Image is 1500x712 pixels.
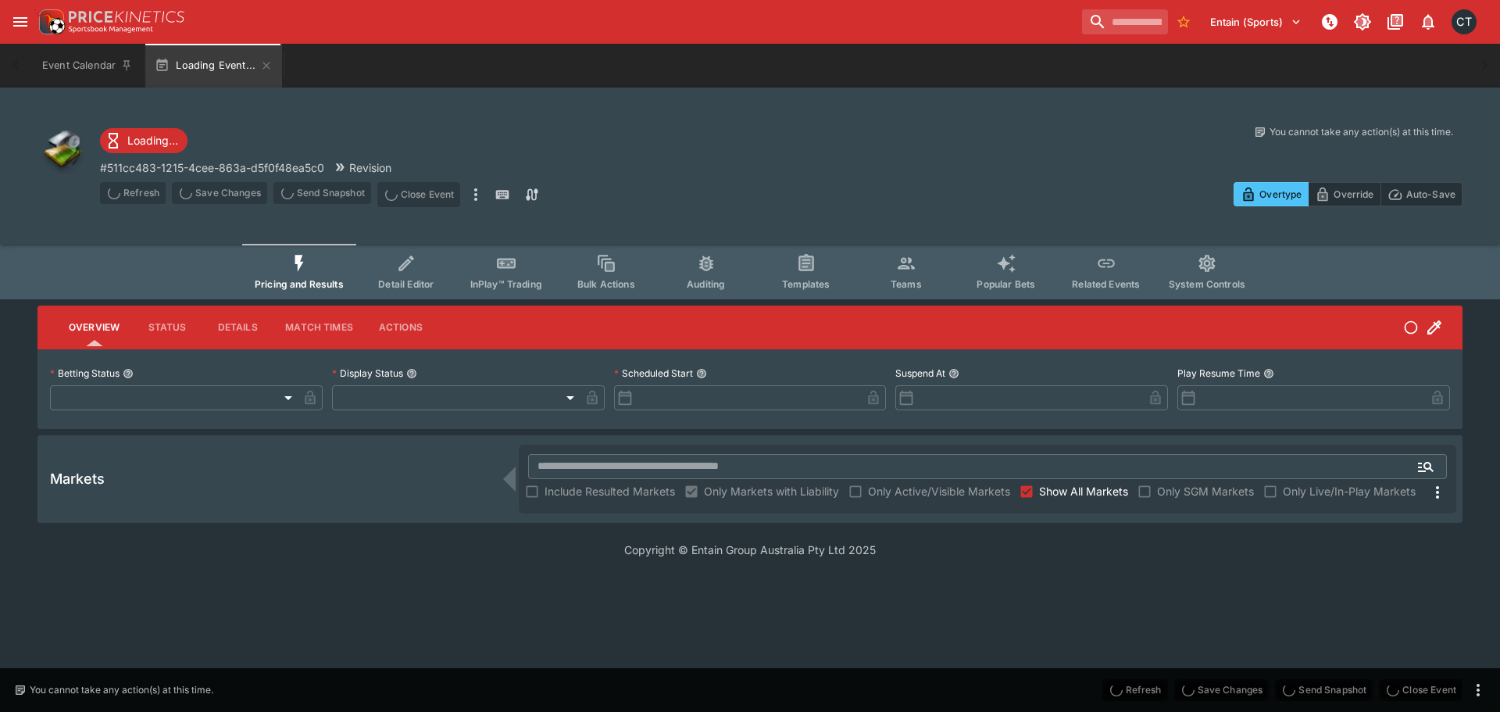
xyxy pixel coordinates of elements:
[1259,186,1302,202] p: Overtype
[1270,125,1453,139] p: You cannot take any action(s) at this time.
[470,278,542,290] span: InPlay™ Trading
[687,278,725,290] span: Auditing
[1234,182,1309,206] button: Overtype
[545,483,675,499] span: Include Resulted Markets
[132,309,202,346] button: Status
[1406,186,1455,202] p: Auto-Save
[406,368,417,379] button: Display Status
[50,470,105,488] h5: Markets
[1452,9,1477,34] div: Cameron Tarver
[696,368,707,379] button: Scheduled Start
[1334,186,1373,202] p: Override
[33,44,142,88] button: Event Calendar
[868,483,1010,499] span: Only Active/Visible Markets
[1412,453,1440,481] button: Open
[1381,8,1409,36] button: Documentation
[1348,8,1377,36] button: Toggle light/dark mode
[1072,278,1140,290] span: Related Events
[1082,9,1168,34] input: search
[37,125,87,175] img: other.png
[378,278,434,290] span: Detail Editor
[895,367,945,380] p: Suspend At
[1380,182,1462,206] button: Auto-Save
[145,44,282,88] button: Loading Event...
[704,483,839,499] span: Only Markets with Liability
[782,278,830,290] span: Templates
[1234,182,1462,206] div: Start From
[466,182,485,207] button: more
[273,309,366,346] button: Match Times
[1039,483,1128,499] span: Show All Markets
[891,278,922,290] span: Teams
[1308,182,1380,206] button: Override
[977,278,1035,290] span: Popular Bets
[69,11,184,23] img: PriceKinetics
[127,132,178,148] p: Loading...
[202,309,273,346] button: Details
[100,159,324,176] p: Copy To Clipboard
[332,367,403,380] p: Display Status
[242,244,1258,299] div: Event type filters
[1177,367,1260,380] p: Play Resume Time
[1469,681,1487,699] button: more
[69,26,153,33] img: Sportsbook Management
[6,8,34,36] button: open drawer
[1283,483,1416,499] span: Only Live/In-Play Markets
[1171,9,1196,34] button: No Bookmarks
[50,367,120,380] p: Betting Status
[577,278,635,290] span: Bulk Actions
[1169,278,1245,290] span: System Controls
[1201,9,1311,34] button: Select Tenant
[1428,483,1447,502] svg: More
[123,368,134,379] button: Betting Status
[34,6,66,38] img: PriceKinetics Logo
[1157,483,1254,499] span: Only SGM Markets
[1414,8,1442,36] button: Notifications
[255,278,344,290] span: Pricing and Results
[1447,5,1481,39] button: Cameron Tarver
[30,683,213,697] p: You cannot take any action(s) at this time.
[948,368,959,379] button: Suspend At
[56,309,132,346] button: Overview
[614,367,693,380] p: Scheduled Start
[1316,8,1344,36] button: NOT Connected to PK
[349,159,391,176] p: Revision
[366,309,436,346] button: Actions
[1263,368,1274,379] button: Play Resume Time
